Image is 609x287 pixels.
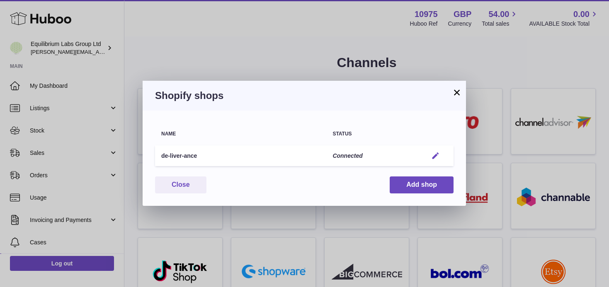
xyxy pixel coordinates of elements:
td: Connected [326,145,422,166]
div: Status [332,131,415,137]
h3: Shopify shops [155,89,454,102]
div: Name [161,131,320,137]
button: Add shop [390,176,454,193]
td: de-liver-ance [155,145,326,166]
button: × [452,87,462,97]
button: Close [155,176,206,193]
